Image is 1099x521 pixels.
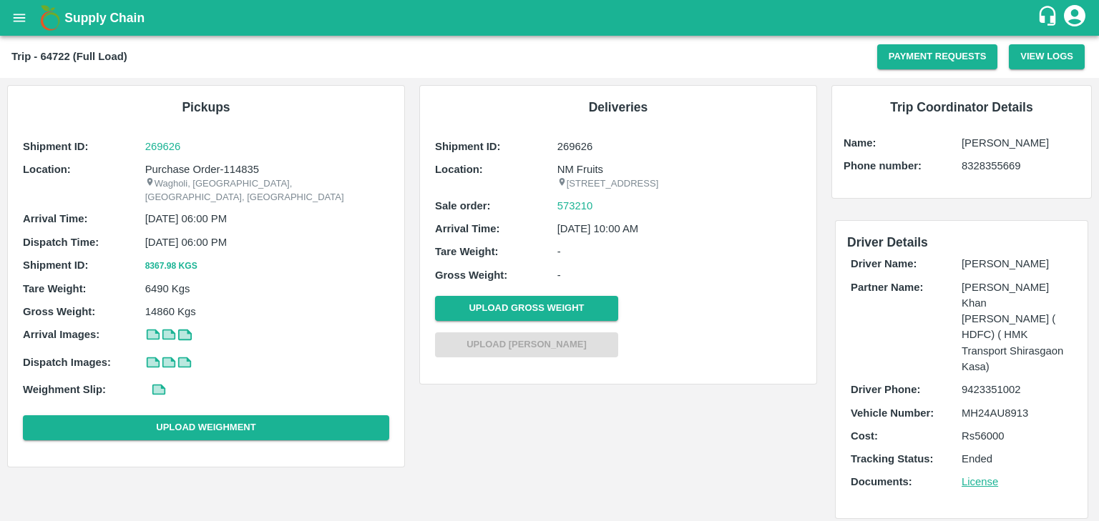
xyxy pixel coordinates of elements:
[23,259,89,271] b: Shipment ID:
[962,405,1073,421] p: MH24AU8913
[877,44,998,69] button: Payment Requests
[64,8,1037,28] a: Supply Chain
[851,282,923,293] b: Partner Name:
[962,382,1073,397] p: 9423351002
[851,453,933,465] b: Tracking Status:
[1062,3,1088,33] div: account of current user
[847,235,928,249] span: Driver Details
[435,269,507,281] b: Gross Weight:
[962,256,1073,272] p: [PERSON_NAME]
[435,223,499,234] b: Arrival Time:
[851,407,934,419] b: Vehicle Number:
[557,162,801,177] p: NM Fruits
[23,384,106,395] b: Weighment Slip:
[145,177,389,204] p: Wagholi, [GEOGRAPHIC_DATA], [GEOGRAPHIC_DATA], [GEOGRAPHIC_DATA]
[435,246,499,257] b: Tare Weight:
[431,97,805,117] h6: Deliveries
[435,200,491,212] b: Sale order:
[844,160,922,172] b: Phone number:
[1037,5,1062,31] div: customer-support
[962,135,1080,151] p: [PERSON_NAME]
[23,357,111,368] b: Dispatch Images:
[23,141,89,152] b: Shipment ID:
[23,415,389,440] button: Upload Weighment
[962,158,1080,174] p: 8328355669
[851,430,878,442] b: Cost:
[844,97,1080,117] h6: Trip Coordinator Details
[557,267,801,283] p: -
[145,139,389,154] a: 269626
[145,234,389,250] p: [DATE] 06:00 PM
[1009,44,1085,69] button: View Logs
[435,141,501,152] b: Shipment ID:
[23,329,99,340] b: Arrival Images:
[435,164,483,175] b: Location:
[23,283,87,294] b: Tare Weight:
[851,384,920,395] b: Driver Phone:
[851,476,912,487] b: Documents:
[435,296,618,321] button: Upload Gross Weight
[145,211,389,227] p: [DATE] 06:00 PM
[962,476,998,487] a: License
[557,221,801,237] p: [DATE] 10:00 AM
[844,137,876,149] b: Name:
[557,198,593,214] a: 573210
[557,244,801,259] p: -
[557,177,801,191] p: [STREET_ADDRESS]
[19,97,393,117] h6: Pickups
[3,1,36,34] button: open drawer
[962,428,1073,444] p: Rs 56000
[962,279,1073,375] p: [PERSON_NAME] Khan [PERSON_NAME] ( HDFC) ( HMK Transport Shirasgaon Kasa)
[64,11,145,25] b: Supply Chain
[145,259,197,274] button: 8367.98 Kgs
[23,213,87,224] b: Arrival Time:
[145,281,389,297] p: 6490 Kgs
[145,162,389,177] p: Purchase Order-114835
[145,304,389,319] p: 14860 Kgs
[851,258,917,269] b: Driver Name:
[23,237,99,248] b: Dispatch Time:
[962,451,1073,467] p: Ended
[23,164,71,175] b: Location:
[557,139,801,154] p: 269626
[23,306,95,317] b: Gross Weight:
[36,4,64,32] img: logo
[11,51,127,62] b: Trip - 64722 (Full Load)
